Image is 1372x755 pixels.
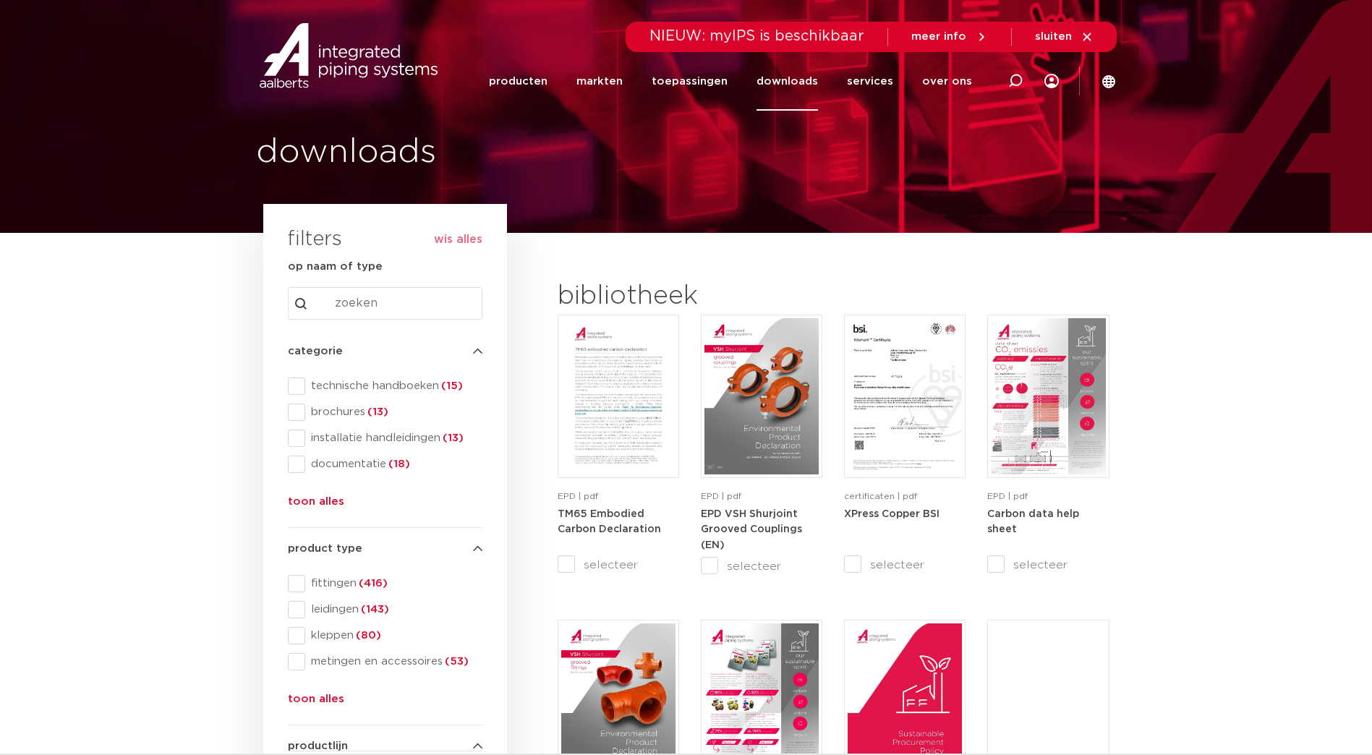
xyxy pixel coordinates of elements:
span: (143) [359,604,389,615]
div: my IPS [1044,52,1059,111]
span: sluiten [1035,31,1072,42]
div: technische handboeken(15) [288,377,482,395]
nav: Menu [489,52,972,111]
a: markten [576,52,623,111]
label: selecteer [701,558,822,575]
h4: categorie [288,343,482,360]
label: selecteer [558,556,679,573]
a: EPD VSH Shurjoint Grooved Couplings (EN) [701,508,802,550]
span: fittingen [305,576,482,591]
span: (53) [443,656,469,667]
span: documentatie [305,457,482,472]
span: installatie handleidingen [305,431,482,445]
span: (18) [386,458,410,469]
span: technische handboeken [305,379,482,393]
div: kleppen(80) [288,627,482,644]
a: XPress Copper BSI [844,508,939,519]
span: brochures [305,405,482,419]
label: selecteer [987,556,1109,573]
h4: productlijn [288,738,482,755]
button: toon alles [288,691,344,714]
img: NL-Carbon-data-help-sheet-pdf.jpg [991,318,1105,474]
img: TM65-Embodied-Carbon-Declaration-pdf.jpg [561,318,676,474]
a: downloads [757,52,818,111]
div: fittingen(416) [288,575,482,592]
button: toon alles [288,493,344,516]
span: metingen en accessoires [305,654,482,669]
div: brochures(13) [288,404,482,421]
img: XPress_Koper_BSI-pdf.jpg [848,318,962,474]
span: (416) [357,578,388,589]
div: leidingen(143) [288,601,482,618]
strong: op naam of type [288,261,383,272]
h1: downloads [256,129,679,176]
a: TM65 Embodied Carbon Declaration [558,508,661,535]
span: EPD | pdf [987,492,1028,500]
span: NIEUW: myIPS is beschikbaar [649,29,864,43]
h3: filters [288,223,342,257]
a: over ons [922,52,972,111]
a: sluiten [1035,30,1094,43]
span: kleppen [305,628,482,643]
span: EPD | pdf [701,492,741,500]
img: VSH-Shurjoint-Grooved-Couplings_A4EPD_5011512_EN-pdf.jpg [704,318,819,474]
a: meer info [911,30,988,43]
h4: product type [288,540,482,558]
a: services [847,52,893,111]
a: toepassingen [652,52,728,111]
label: selecteer [844,556,966,573]
a: producten [489,52,547,111]
div: documentatie(18) [288,456,482,473]
span: leidingen [305,602,482,617]
span: (13) [440,432,464,443]
span: EPD | pdf [558,492,598,500]
span: (15) [439,380,463,391]
span: (80) [354,630,381,641]
h2: bibliotheek [558,279,815,314]
span: meer info [911,31,966,42]
button: wis alles [434,232,482,247]
div: metingen en accessoires(53) [288,653,482,670]
div: installatie handleidingen(13) [288,430,482,447]
span: (13) [365,406,388,417]
span: certificaten | pdf [844,492,917,500]
a: Carbon data help sheet [987,508,1079,535]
